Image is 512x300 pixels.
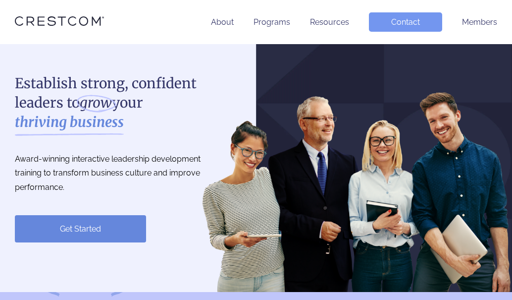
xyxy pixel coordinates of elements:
i: grow [80,93,112,113]
a: Resources [310,17,349,27]
a: About [211,17,234,27]
a: Programs [254,17,290,27]
a: Get Started [15,215,146,242]
a: Contact [369,12,442,32]
p: Award-winning interactive leadership development training to transform business culture and impro... [15,152,223,195]
h1: Establish strong, confident leaders to your [15,74,223,132]
a: Members [462,17,497,27]
strong: thriving business [15,113,124,132]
